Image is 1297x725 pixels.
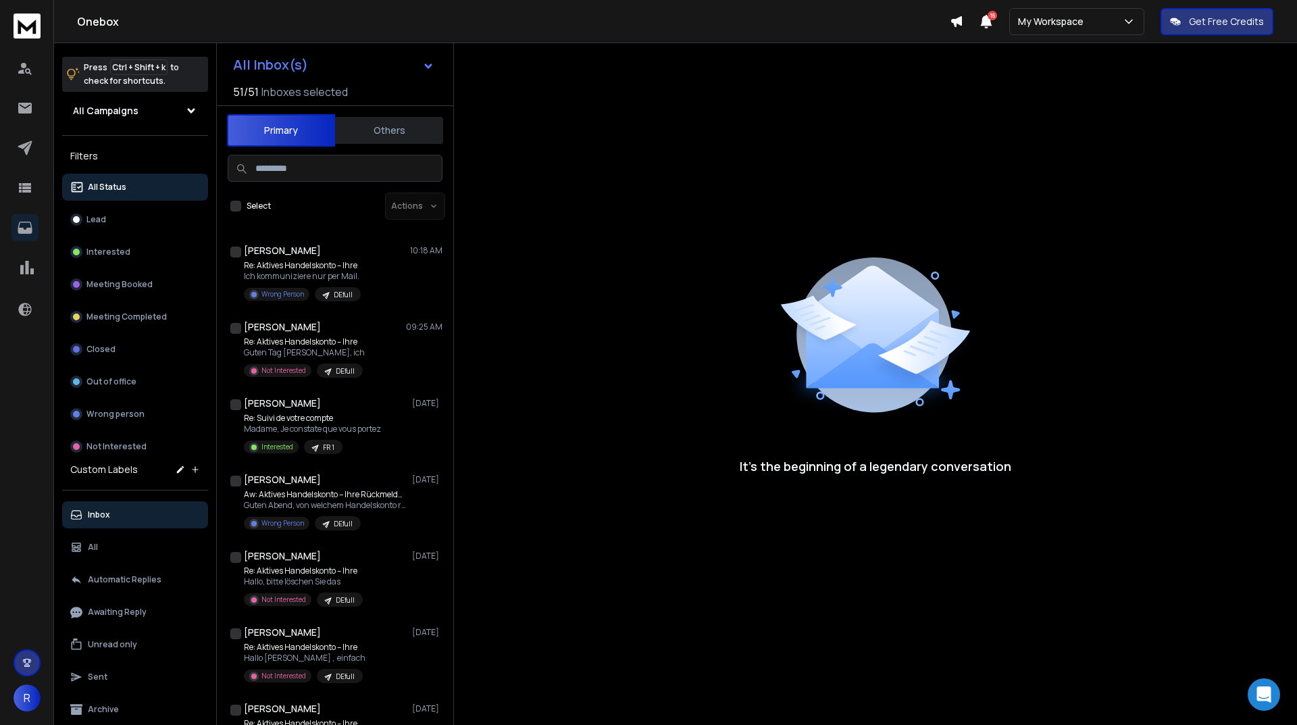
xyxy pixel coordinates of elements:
[62,336,208,363] button: Closed
[336,672,355,682] p: DEfull
[244,626,321,639] h1: [PERSON_NAME]
[244,500,406,511] p: Guten Abend, von welchem Handelskonto reden
[14,14,41,39] img: logo
[336,366,355,376] p: DEfull
[70,463,138,476] h3: Custom Labels
[261,366,306,376] p: Not Interested
[412,703,442,714] p: [DATE]
[62,147,208,166] h3: Filters
[412,398,442,409] p: [DATE]
[244,576,363,587] p: Hallo, bitte löschen Sie das
[261,289,304,299] p: Wrong Person
[62,534,208,561] button: All
[261,518,304,528] p: Wrong Person
[1018,15,1089,28] p: My Workspace
[244,549,321,563] h1: [PERSON_NAME]
[261,442,293,452] p: Interested
[1248,678,1280,711] div: Open Intercom Messenger
[244,566,363,576] p: Re: Aktives Handelskonto – Ihre
[14,684,41,711] button: R
[62,696,208,723] button: Archive
[73,104,138,118] h1: All Campaigns
[62,303,208,330] button: Meeting Completed
[233,58,308,72] h1: All Inbox(s)
[244,413,381,424] p: Re: Suivi de votre compte
[62,97,208,124] button: All Campaigns
[62,174,208,201] button: All Status
[244,489,406,500] p: Aw: Aktives Handelskonto – Ihre Rückmeldung
[410,245,442,256] p: 10:18 AM
[247,201,271,211] label: Select
[62,501,208,528] button: Inbox
[1189,15,1264,28] p: Get Free Credits
[88,607,147,618] p: Awaiting Reply
[62,664,208,691] button: Sent
[412,627,442,638] p: [DATE]
[86,214,106,225] p: Lead
[406,322,442,332] p: 09:25 AM
[62,599,208,626] button: Awaiting Reply
[222,51,445,78] button: All Inbox(s)
[740,457,1011,476] p: It’s the beginning of a legendary conversation
[88,182,126,193] p: All Status
[988,11,997,20] span: 16
[244,336,365,347] p: Re: Aktives Handelskonto – Ihre
[62,433,208,460] button: Not Interested
[244,260,361,271] p: Re: Aktives Handelskonto – Ihre
[244,320,321,334] h1: [PERSON_NAME]
[233,84,259,100] span: 51 / 51
[62,566,208,593] button: Automatic Replies
[62,271,208,298] button: Meeting Booked
[323,443,334,453] p: FR 1
[110,59,168,75] span: Ctrl + Shift + k
[244,473,321,486] h1: [PERSON_NAME]
[86,247,130,257] p: Interested
[86,409,145,420] p: Wrong person
[244,653,365,664] p: Hallo [PERSON_NAME] , einfach
[335,116,443,145] button: Others
[62,239,208,266] button: Interested
[227,114,335,147] button: Primary
[88,672,107,682] p: Sent
[62,206,208,233] button: Lead
[86,279,153,290] p: Meeting Booked
[62,368,208,395] button: Out of office
[86,441,147,452] p: Not Interested
[244,642,365,653] p: Re: Aktives Handelskonto – Ihre
[88,574,161,585] p: Automatic Replies
[244,244,321,257] h1: [PERSON_NAME]
[261,595,306,605] p: Not Interested
[1161,8,1273,35] button: Get Free Credits
[244,271,361,282] p: Ich kommuniziere nur per Mail.
[334,290,353,300] p: DEfull
[244,702,321,716] h1: [PERSON_NAME]
[336,595,355,605] p: DEfull
[88,639,137,650] p: Unread only
[261,671,306,681] p: Not Interested
[62,631,208,658] button: Unread only
[86,376,136,387] p: Out of office
[86,311,167,322] p: Meeting Completed
[88,509,110,520] p: Inbox
[88,704,119,715] p: Archive
[77,14,950,30] h1: Onebox
[244,347,365,358] p: Guten Tag [PERSON_NAME], ich
[244,424,381,434] p: Madame, Je constate que vous portez
[412,551,442,561] p: [DATE]
[244,397,321,410] h1: [PERSON_NAME]
[261,84,348,100] h3: Inboxes selected
[88,542,98,553] p: All
[412,474,442,485] p: [DATE]
[334,519,353,529] p: DEfull
[84,61,179,88] p: Press to check for shortcuts.
[86,344,116,355] p: Closed
[62,401,208,428] button: Wrong person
